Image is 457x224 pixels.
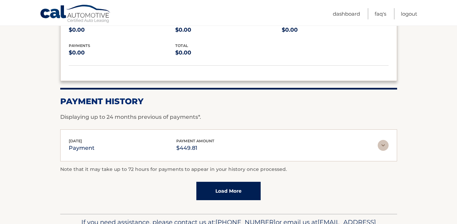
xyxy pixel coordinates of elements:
[69,139,82,143] span: [DATE]
[69,25,175,35] p: $0.00
[333,8,360,19] a: Dashboard
[60,96,397,107] h2: Payment History
[175,48,282,58] p: $0.00
[175,43,188,48] span: total
[196,182,261,200] a: Load More
[176,139,214,143] span: payment amount
[69,43,90,48] span: payments
[375,8,386,19] a: FAQ's
[60,113,397,121] p: Displaying up to 24 months previous of payments*.
[175,25,282,35] p: $0.00
[60,165,397,174] p: Note that it may take up to 72 hours for payments to appear in your history once processed.
[40,4,111,24] a: Cal Automotive
[378,140,389,151] img: accordion-rest.svg
[69,48,175,58] p: $0.00
[69,143,95,153] p: payment
[401,8,417,19] a: Logout
[176,143,214,153] p: $449.81
[282,25,388,35] p: $0.00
